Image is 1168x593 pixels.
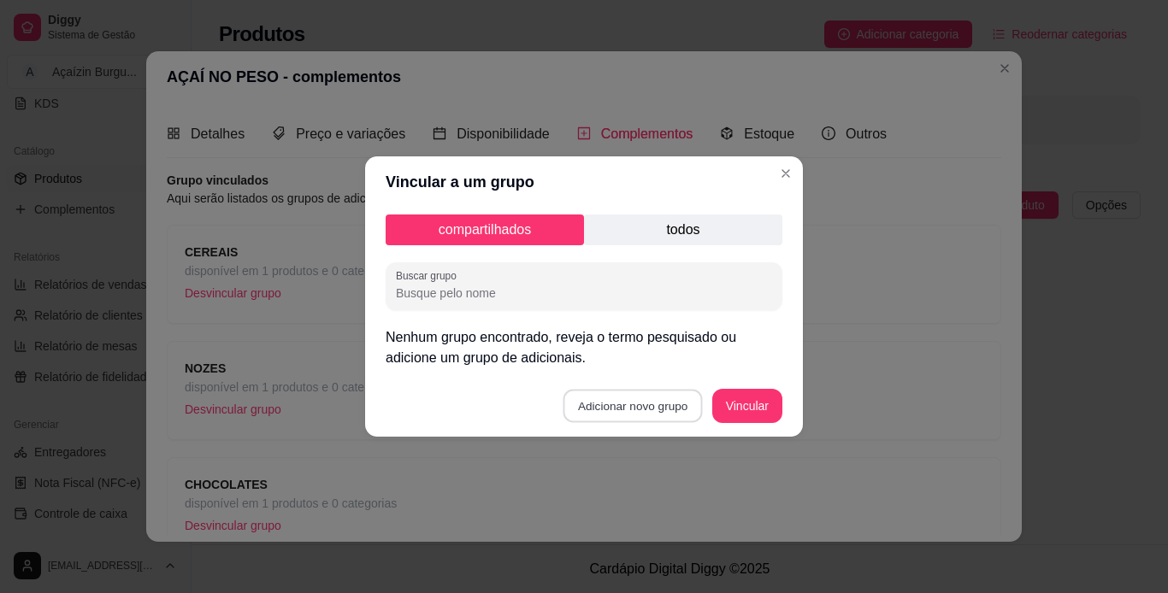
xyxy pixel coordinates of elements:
button: Close [772,160,799,187]
input: Buscar grupo [396,285,772,302]
p: todos [584,214,782,245]
button: Adicionar novo grupo [563,390,703,423]
p: compartilhados [386,214,584,245]
p: Nenhum grupo encontrado, reveja o termo pesquisado ou adicione um grupo de adicionais. [386,327,782,368]
label: Buscar grupo [396,268,463,283]
button: Vincular [712,389,782,423]
header: Vincular a um grupo [365,156,803,208]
